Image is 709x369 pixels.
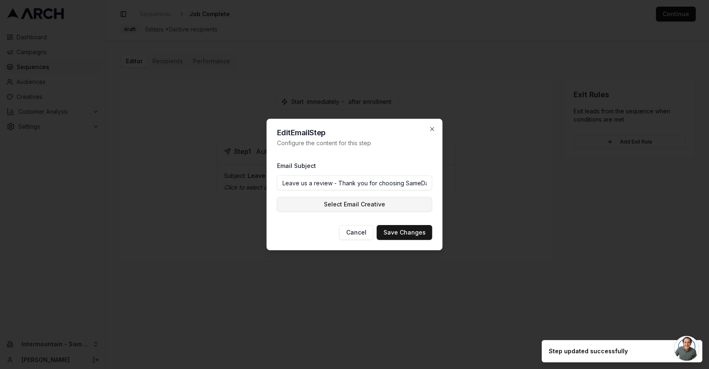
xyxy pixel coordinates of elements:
[277,129,432,137] h2: Edit Email Step
[277,197,432,212] button: Select Email Creative
[277,139,432,147] p: Configure the content for this step
[377,225,432,240] button: Save Changes
[339,225,374,240] button: Cancel
[277,162,316,169] label: Email Subject
[277,175,432,190] input: Enter email subject line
